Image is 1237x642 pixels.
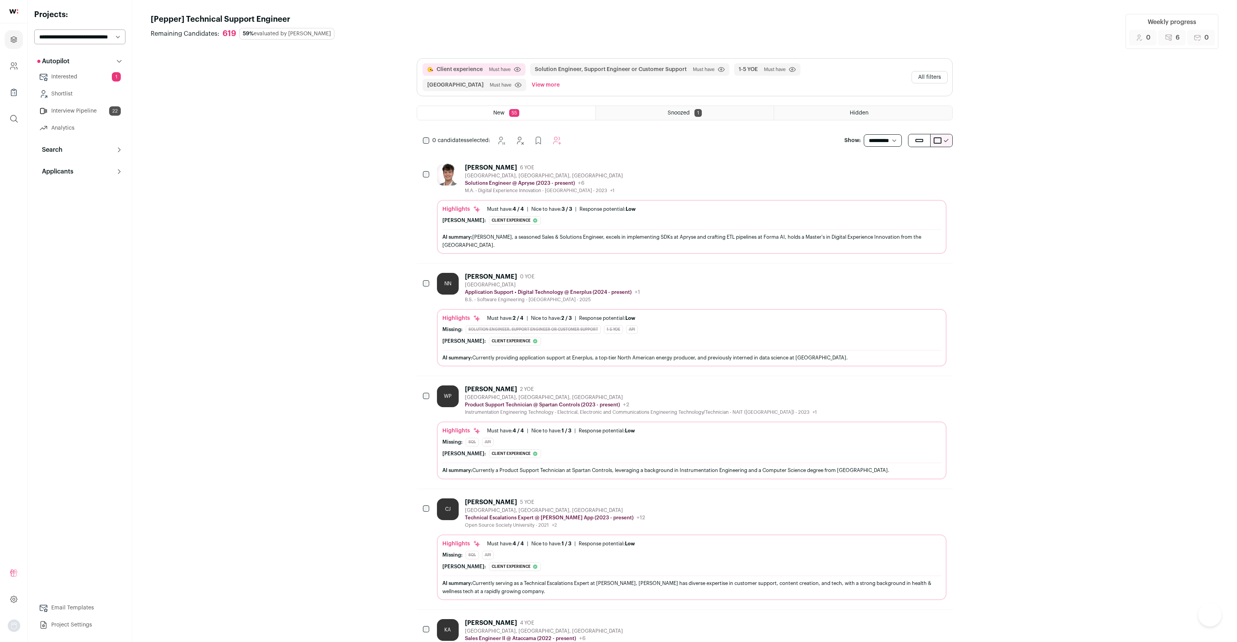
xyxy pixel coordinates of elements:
[512,133,527,148] button: Hide
[489,449,541,458] div: Client experience
[668,110,690,116] span: Snoozed
[465,394,817,401] div: [GEOGRAPHIC_DATA], [GEOGRAPHIC_DATA], [GEOGRAPHIC_DATA]
[465,619,517,627] div: [PERSON_NAME]
[427,81,484,89] button: [GEOGRAPHIC_DATA]
[465,289,632,295] p: Application Support • Digital Technology @ Enerplus (2024 - present)
[487,541,524,547] div: Must have:
[513,541,524,546] span: 4 / 4
[465,273,517,281] div: [PERSON_NAME]
[465,635,576,642] p: Sales Engineer II @ Ataccama (2022 - present)
[465,385,517,393] div: [PERSON_NAME]
[442,581,472,586] span: AI summary:
[489,66,511,73] span: Must have
[610,188,614,193] span: +1
[442,439,463,445] div: Missing:
[465,282,640,288] div: [GEOGRAPHIC_DATA]
[850,110,868,116] span: Hidden
[442,451,486,457] div: [PERSON_NAME]:
[625,316,635,321] span: Low
[465,173,623,179] div: [GEOGRAPHIC_DATA], [GEOGRAPHIC_DATA], [GEOGRAPHIC_DATA]
[513,316,524,321] span: 2 / 4
[466,438,479,446] div: SQL
[442,233,941,249] div: [PERSON_NAME], a seasoned Sales & Solutions Engineer, excels in implementing SDKs at Apryse and c...
[739,66,758,73] button: 1-5 YOE
[552,523,557,527] span: +2
[437,273,459,295] div: NN
[623,402,629,408] span: +2
[437,498,946,600] a: CJ [PERSON_NAME] 5 YOE [GEOGRAPHIC_DATA], [GEOGRAPHIC_DATA], [GEOGRAPHIC_DATA] Technical Escalati...
[432,138,466,143] span: 0 candidates
[34,9,125,20] h2: Projects:
[1204,33,1209,42] span: 0
[34,103,125,119] a: Interview Pipeline22
[493,110,505,116] span: New
[509,109,519,117] span: 55
[844,137,861,144] p: Show:
[442,468,472,473] span: AI summary:
[437,273,946,366] a: NN [PERSON_NAME] 0 YOE [GEOGRAPHIC_DATA] Application Support • Digital Technology @ Enerplus (202...
[562,206,572,212] span: 3 / 3
[487,428,524,434] div: Must have:
[520,165,534,171] span: 6 YOE
[489,562,541,571] div: Client experience
[466,325,601,334] div: Solution Engineer, Support Engineer or Customer Support
[812,410,817,415] span: +1
[465,522,645,528] div: Open Source Society University - 2021
[561,316,572,321] span: 2 / 3
[1146,33,1150,42] span: 0
[34,69,125,85] a: Interested1
[34,142,125,158] button: Search
[531,133,546,148] button: Add to Prospects
[1198,603,1221,626] iframe: Help Scout Beacon - Open
[437,164,946,254] a: [PERSON_NAME] 6 YOE [GEOGRAPHIC_DATA], [GEOGRAPHIC_DATA], [GEOGRAPHIC_DATA] Solutions Engineer @ ...
[562,541,571,546] span: 1 / 3
[442,338,486,344] div: [PERSON_NAME]:
[531,315,572,321] div: Nice to have:
[465,402,620,408] p: Product Support Technician @ Spartan Controls (2023 - present)
[693,66,715,73] span: Must have
[151,14,334,25] h1: [Pepper] Technical Support Engineer
[579,315,635,321] div: Response potential:
[520,499,534,505] span: 5 YOE
[513,428,524,433] span: 4 / 4
[549,133,565,148] button: Add to Autopilot
[437,385,946,479] a: WP [PERSON_NAME] 2 YOE [GEOGRAPHIC_DATA], [GEOGRAPHIC_DATA], [GEOGRAPHIC_DATA] Product Support Te...
[34,164,125,179] button: Applicants
[579,636,586,641] span: +6
[625,541,635,546] span: Low
[489,216,541,225] div: Client experience
[223,29,236,39] div: 619
[442,427,481,435] div: Highlights
[626,206,636,212] span: Low
[34,54,125,69] button: Autopilot
[520,620,534,626] span: 4 YOE
[239,28,334,40] div: evaluated by [PERSON_NAME]
[8,619,20,632] img: nopic.png
[626,325,638,334] div: API
[562,428,571,433] span: 1 / 3
[465,498,517,506] div: [PERSON_NAME]
[437,619,459,641] div: KA
[37,57,70,66] p: Autopilot
[579,541,635,547] div: Response potential:
[243,31,254,36] span: 59%
[579,428,635,434] div: Response potential:
[487,206,636,212] ul: | |
[1148,17,1196,27] div: Weekly progress
[487,428,635,434] ul: | |
[112,72,121,82] span: 1
[442,466,941,474] div: Currently a Product Support Technician at Spartan Controls, leveraging a background in Instrument...
[493,133,509,148] button: Snooze
[442,205,481,213] div: Highlights
[487,541,635,547] ul: | |
[8,619,20,632] button: Open dropdown
[437,385,459,407] div: WP
[109,106,121,116] span: 22
[912,71,948,83] button: All filters
[531,428,571,434] div: Nice to have:
[578,180,585,186] span: +6
[482,551,494,559] div: API
[437,66,483,73] button: Client experience
[764,66,786,73] span: Must have
[437,164,459,186] img: 0fc23edef432abedb60915c818fb2b7fbcccf38932c71f3e74f07ee31f809e92.jpg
